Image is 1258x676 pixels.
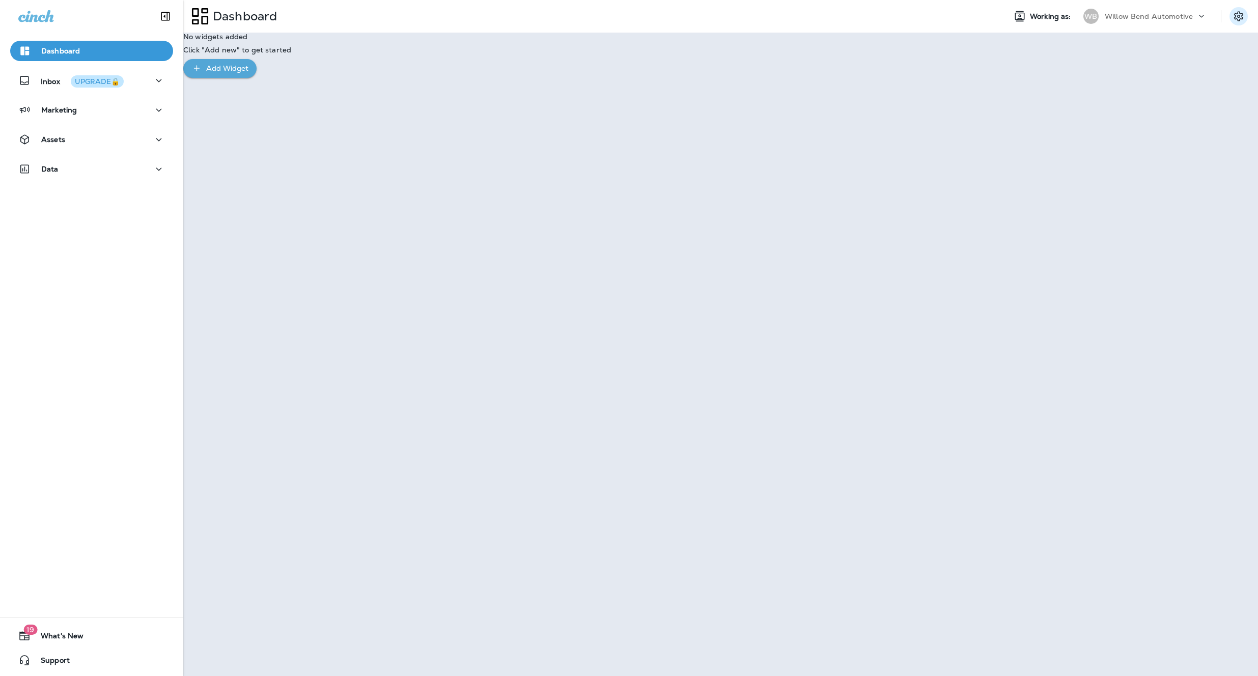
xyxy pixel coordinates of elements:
[10,159,173,179] button: Data
[206,62,248,75] div: Add Widget
[10,650,173,670] button: Support
[71,75,124,88] button: UPGRADE🔒
[151,6,180,26] button: Collapse Sidebar
[31,656,70,668] span: Support
[31,632,83,644] span: What's New
[10,129,173,150] button: Assets
[41,106,77,114] p: Marketing
[10,41,173,61] button: Dashboard
[1105,12,1193,20] p: Willow Bend Automotive
[183,46,1258,54] p: Click "Add new" to get started
[23,625,37,635] span: 19
[1229,7,1248,25] button: Settings
[10,70,173,91] button: InboxUPGRADE🔒
[41,165,59,173] p: Data
[209,9,277,24] p: Dashboard
[183,59,257,78] button: Add Widget
[75,78,120,85] div: UPGRADE🔒
[1030,12,1073,21] span: Working as:
[1083,9,1099,24] div: WB
[10,626,173,646] button: 19What's New
[183,33,1258,41] p: No widgets added
[41,47,80,55] p: Dashboard
[41,75,124,86] p: Inbox
[10,100,173,120] button: Marketing
[41,135,65,144] p: Assets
